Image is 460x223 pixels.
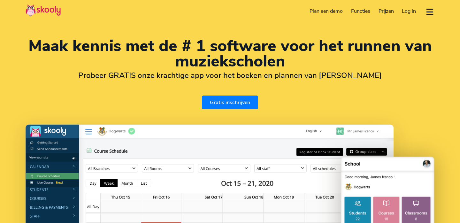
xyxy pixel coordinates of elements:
[425,4,434,19] button: dropdown menu
[26,38,434,69] h1: Maak kennis met de # 1 software voor het runnen van muziekscholen
[374,6,398,16] a: Prijzen
[202,96,258,109] a: Gratis inschrijven
[26,71,434,80] h2: Probeer GRATIS onze krachtige app voor het boeken en plannen van [PERSON_NAME]
[347,6,374,16] a: Functies
[402,8,416,15] span: Log in
[26,4,61,17] img: Skooly
[306,6,347,16] a: Plan een demo
[398,6,420,16] a: Log in
[379,8,394,15] span: Prijzen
